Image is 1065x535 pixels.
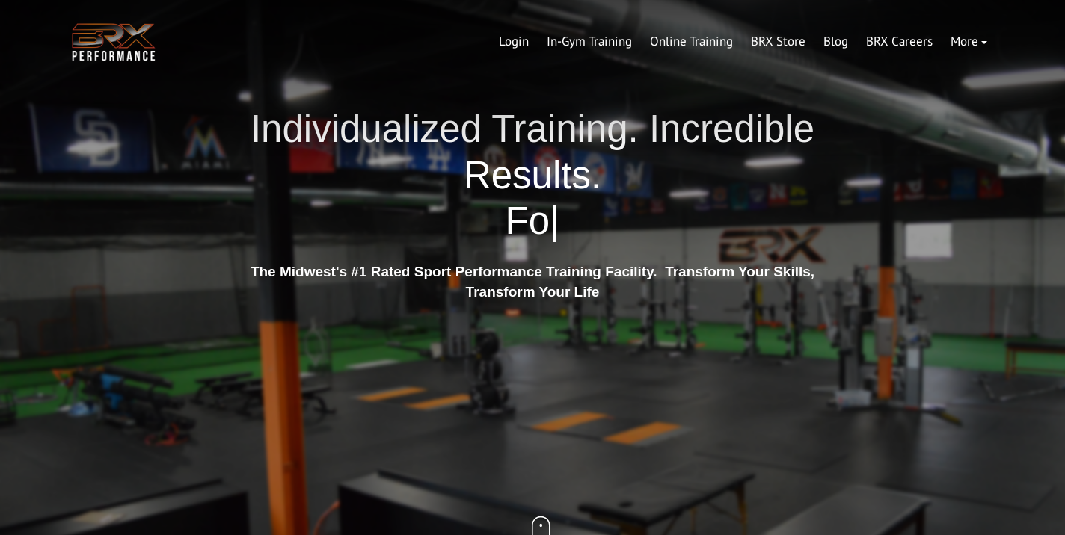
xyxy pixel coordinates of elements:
a: More [942,24,996,60]
strong: The Midwest's #1 Rated Sport Performance Training Facility. Transform Your Skills, Transform Your... [251,264,814,300]
div: Navigation Menu [490,24,996,60]
img: BRX Transparent Logo-2 [69,19,159,65]
span: | [550,200,559,242]
a: Blog [814,24,857,60]
a: BRX Careers [857,24,942,60]
a: Online Training [641,24,742,60]
a: Login [490,24,538,60]
h1: Individualized Training. Incredible Results. [245,106,820,244]
a: BRX Store [742,24,814,60]
span: Fo [506,200,550,242]
a: In-Gym Training [538,24,641,60]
